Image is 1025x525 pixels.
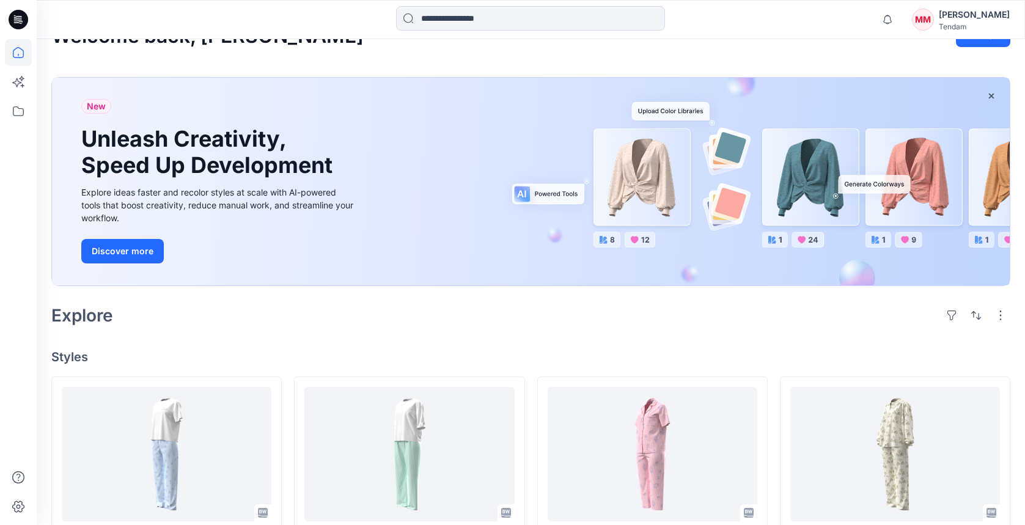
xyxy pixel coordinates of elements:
div: MM [912,9,934,31]
h1: Unleash Creativity, Speed Up Development [81,126,338,178]
a: 3LE1428-Style Book DC WHITE TEE PJ FR [304,387,514,521]
button: Discover more [81,239,164,263]
h4: Styles [51,350,1010,364]
div: Tendam [939,22,1010,31]
a: 3LE1669-Style Book DV VACATION PJ FR-2ND [548,387,757,521]
a: Discover more [81,239,356,263]
span: New [87,99,106,114]
a: 3LE1670-Style Book DV OCEAN PJ FR-2ND [62,387,271,521]
div: [PERSON_NAME] [939,7,1010,22]
a: 3LE1681-Style Book WR RESORT PJ FR-2ND [790,387,1000,521]
div: Explore ideas faster and recolor styles at scale with AI-powered tools that boost creativity, red... [81,186,356,224]
h2: Explore [51,306,113,325]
